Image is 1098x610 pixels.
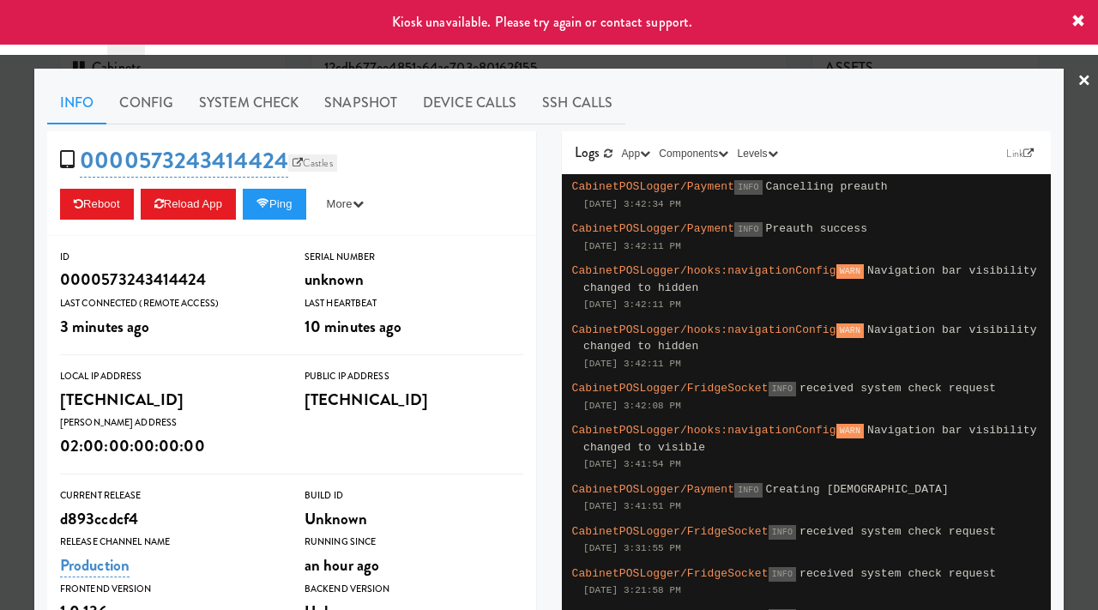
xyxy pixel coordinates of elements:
div: Frontend Version [60,581,279,598]
span: CabinetPOSLogger/FridgeSocket [572,382,769,395]
span: 3 minutes ago [60,315,149,338]
span: Cancelling preauth [766,180,888,193]
a: Info [47,82,106,124]
span: WARN [836,264,864,279]
div: d893ccdcf4 [60,504,279,534]
span: [DATE] 3:41:54 PM [583,459,681,469]
span: Kiosk unavailable. Please try again or contact support. [392,12,693,32]
span: INFO [734,483,762,498]
a: SSH Calls [529,82,625,124]
a: Snapshot [311,82,410,124]
span: received system check request [799,382,996,395]
span: CabinetPOSLogger/Payment [572,180,735,193]
span: 10 minutes ago [305,315,401,338]
span: INFO [769,525,796,540]
span: an hour ago [305,553,379,577]
span: WARN [836,323,864,338]
span: [DATE] 3:42:11 PM [583,299,681,310]
button: Components [655,145,733,162]
span: Logs [575,142,600,162]
div: [TECHNICAL_ID] [60,385,279,414]
span: [DATE] 3:31:55 PM [583,543,681,553]
span: Preauth success [766,222,868,235]
div: 02:00:00:00:00:00 [60,432,279,461]
a: Production [60,553,130,577]
button: Reboot [60,189,134,220]
span: CabinetPOSLogger/Payment [572,222,735,235]
button: App [618,145,655,162]
span: INFO [769,382,796,396]
div: Build Id [305,487,523,504]
span: received system check request [799,525,996,538]
span: CabinetPOSLogger/FridgeSocket [572,567,769,580]
div: Last Connected (Remote Access) [60,295,279,312]
button: Reload App [141,189,236,220]
span: [DATE] 3:42:11 PM [583,359,681,369]
div: [TECHNICAL_ID] [305,385,523,414]
div: unknown [305,265,523,294]
a: 0000573243414424 [80,144,288,178]
span: [DATE] 3:42:34 PM [583,199,681,209]
div: Unknown [305,504,523,534]
span: CabinetPOSLogger/Payment [572,483,735,496]
span: WARN [836,424,864,438]
div: Last Heartbeat [305,295,523,312]
a: System Check [186,82,311,124]
div: Running Since [305,534,523,551]
span: received system check request [799,567,996,580]
button: Ping [243,189,306,220]
span: CabinetPOSLogger/hooks:navigationConfig [572,264,836,277]
button: Levels [733,145,781,162]
span: Creating [DEMOGRAPHIC_DATA] [766,483,949,496]
div: Backend Version [305,581,523,598]
a: Link [1002,145,1038,162]
div: Release Channel Name [60,534,279,551]
span: Navigation bar visibility changed to hidden [583,264,1037,294]
a: Castles [288,154,337,172]
a: Device Calls [410,82,529,124]
button: More [313,189,377,220]
span: [DATE] 3:42:11 PM [583,241,681,251]
span: CabinetPOSLogger/hooks:navigationConfig [572,323,836,336]
div: [PERSON_NAME] Address [60,414,279,432]
span: INFO [734,222,762,237]
span: CabinetPOSLogger/hooks:navigationConfig [572,424,836,437]
span: [DATE] 3:41:51 PM [583,501,681,511]
span: Navigation bar visibility changed to visible [583,424,1037,454]
div: ID [60,249,279,266]
span: Navigation bar visibility changed to hidden [583,323,1037,353]
div: Serial Number [305,249,523,266]
a: Config [106,82,186,124]
span: [DATE] 3:21:58 PM [583,585,681,595]
div: Current Release [60,487,279,504]
a: × [1077,55,1091,108]
div: 0000573243414424 [60,265,279,294]
span: CabinetPOSLogger/FridgeSocket [572,525,769,538]
span: INFO [734,180,762,195]
span: [DATE] 3:42:08 PM [583,401,681,411]
div: Local IP Address [60,368,279,385]
div: Public IP Address [305,368,523,385]
span: INFO [769,567,796,582]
